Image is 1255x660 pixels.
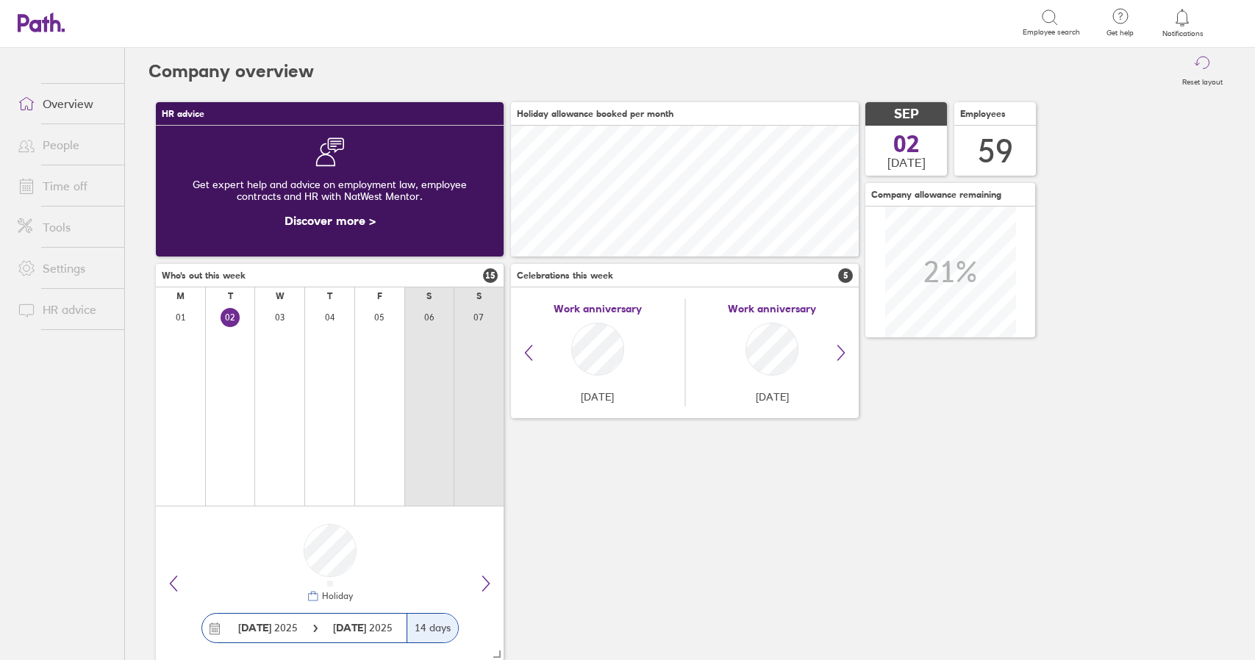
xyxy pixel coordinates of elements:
a: People [6,130,124,159]
div: S [426,291,432,301]
strong: [DATE] [238,621,271,634]
a: Overview [6,89,124,118]
span: Get help [1096,29,1144,37]
div: Search [165,15,202,29]
a: Time off [6,171,124,201]
span: 2025 [333,622,393,634]
a: Notifications [1159,7,1206,38]
span: [DATE] [581,391,614,403]
div: Holiday [319,591,353,601]
span: Who's out this week [162,270,246,281]
a: Tools [6,212,124,242]
span: Company allowance remaining [871,190,1001,200]
a: Settings [6,254,124,283]
a: Discover more > [285,213,376,228]
div: M [176,291,185,301]
span: Notifications [1159,29,1206,38]
span: 15 [483,268,498,283]
div: W [276,291,285,301]
span: 02 [893,132,920,156]
span: HR advice [162,109,204,119]
label: Reset layout [1173,73,1231,87]
div: Get expert help and advice on employment law, employee contracts and HR with NatWest Mentor. [168,167,492,214]
span: Work anniversary [728,303,816,315]
div: 59 [978,132,1013,170]
span: SEP [894,107,919,122]
h2: Company overview [149,48,314,95]
div: 14 days [407,614,458,642]
span: Work anniversary [554,303,642,315]
span: Celebrations this week [517,270,613,281]
a: HR advice [6,295,124,324]
div: T [228,291,233,301]
strong: [DATE] [333,621,369,634]
div: S [476,291,482,301]
span: 5 [838,268,853,283]
div: T [327,291,332,301]
span: [DATE] [756,391,789,403]
span: Employees [960,109,1006,119]
div: F [377,291,382,301]
span: [DATE] [887,156,926,169]
button: Reset layout [1173,48,1231,95]
span: 2025 [238,622,298,634]
span: Employee search [1023,28,1080,37]
span: Holiday allowance booked per month [517,109,673,119]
